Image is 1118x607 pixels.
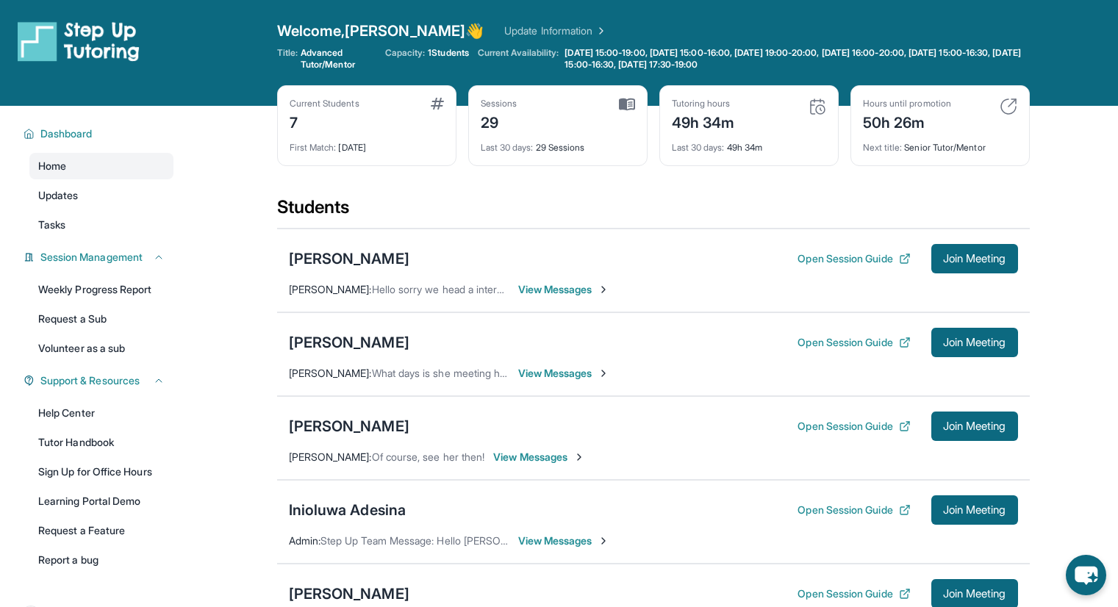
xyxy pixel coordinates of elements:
[672,98,735,109] div: Tutoring hours
[290,142,337,153] span: First Match :
[481,98,517,109] div: Sessions
[1066,555,1106,595] button: chat-button
[38,188,79,203] span: Updates
[943,589,1006,598] span: Join Meeting
[289,416,409,437] div: [PERSON_NAME]
[562,47,1029,71] a: [DATE] 15:00-19:00, [DATE] 15:00-16:00, [DATE] 19:00-20:00, [DATE] 16:00-20:00, [DATE] 15:00-16:3...
[931,412,1018,441] button: Join Meeting
[798,503,910,517] button: Open Session Guide
[40,373,140,388] span: Support & Resources
[863,133,1017,154] div: Senior Tutor/Mentor
[931,495,1018,525] button: Join Meeting
[289,367,372,379] span: [PERSON_NAME] :
[289,248,409,269] div: [PERSON_NAME]
[35,250,165,265] button: Session Management
[40,250,143,265] span: Session Management
[29,306,173,332] a: Request a Sub
[38,218,65,232] span: Tasks
[289,450,372,463] span: [PERSON_NAME] :
[863,142,903,153] span: Next title :
[943,506,1006,514] span: Join Meeting
[672,142,725,153] span: Last 30 days :
[29,335,173,362] a: Volunteer as a sub
[481,142,534,153] span: Last 30 days :
[35,126,165,141] button: Dashboard
[863,109,951,133] div: 50h 26m
[29,400,173,426] a: Help Center
[431,98,444,109] img: card
[289,283,372,295] span: [PERSON_NAME] :
[289,534,320,547] span: Admin :
[518,366,610,381] span: View Messages
[943,338,1006,347] span: Join Meeting
[619,98,635,111] img: card
[289,332,409,353] div: [PERSON_NAME]
[592,24,607,38] img: Chevron Right
[29,153,173,179] a: Home
[573,451,585,463] img: Chevron-Right
[18,21,140,62] img: logo
[372,283,652,295] span: Hello sorry we head a internet issue, we will see you [DATE]
[29,547,173,573] a: Report a bug
[598,535,609,547] img: Chevron-Right
[931,328,1018,357] button: Join Meeting
[672,109,735,133] div: 49h 34m
[481,109,517,133] div: 29
[863,98,951,109] div: Hours until promotion
[290,133,444,154] div: [DATE]
[798,419,910,434] button: Open Session Guide
[493,450,585,464] span: View Messages
[481,133,635,154] div: 29 Sessions
[598,367,609,379] img: Chevron-Right
[29,429,173,456] a: Tutor Handbook
[277,21,484,41] span: Welcome, [PERSON_NAME] 👋
[943,254,1006,263] span: Join Meeting
[809,98,826,115] img: card
[798,251,910,266] button: Open Session Guide
[29,459,173,485] a: Sign Up for Office Hours
[518,282,610,297] span: View Messages
[798,586,910,601] button: Open Session Guide
[428,47,469,59] span: 1 Students
[29,212,173,238] a: Tasks
[504,24,607,38] a: Update Information
[29,182,173,209] a: Updates
[29,276,173,303] a: Weekly Progress Report
[277,195,1030,228] div: Students
[1000,98,1017,115] img: card
[672,133,826,154] div: 49h 34m
[35,373,165,388] button: Support & Resources
[29,517,173,544] a: Request a Feature
[290,98,359,109] div: Current Students
[478,47,559,71] span: Current Availability:
[38,159,66,173] span: Home
[40,126,93,141] span: Dashboard
[289,583,409,604] div: [PERSON_NAME]
[518,534,610,548] span: View Messages
[598,284,609,295] img: Chevron-Right
[29,488,173,514] a: Learning Portal Demo
[289,500,406,520] div: Inioluwa Adesina
[565,47,1026,71] span: [DATE] 15:00-19:00, [DATE] 15:00-16:00, [DATE] 19:00-20:00, [DATE] 16:00-20:00, [DATE] 15:00-16:3...
[277,47,298,71] span: Title:
[290,109,359,133] div: 7
[385,47,426,59] span: Capacity:
[372,450,485,463] span: Of course, see her then!
[301,47,376,71] span: Advanced Tutor/Mentor
[798,335,910,350] button: Open Session Guide
[943,422,1006,431] span: Join Meeting
[931,244,1018,273] button: Join Meeting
